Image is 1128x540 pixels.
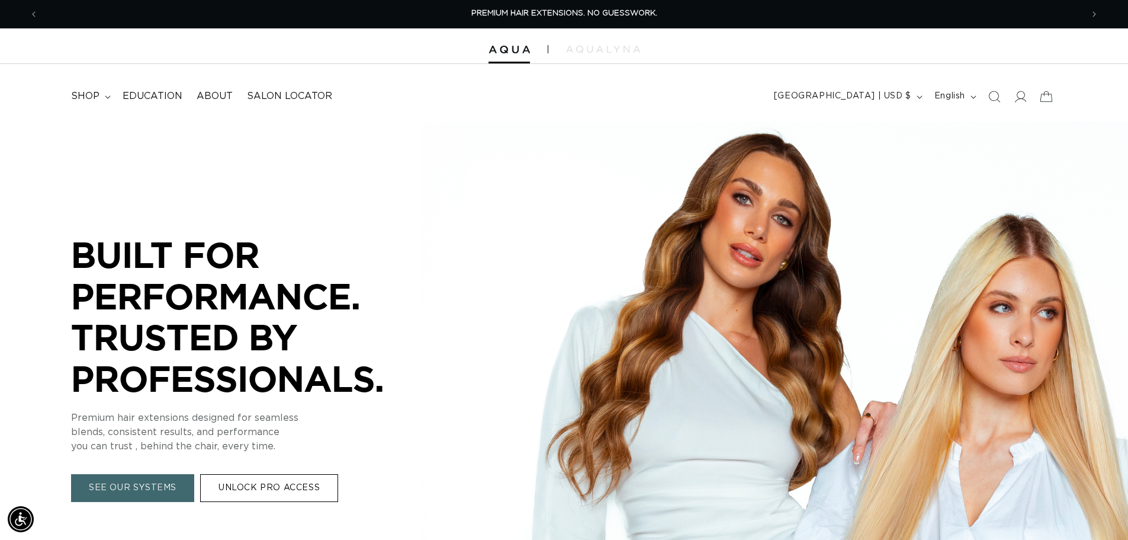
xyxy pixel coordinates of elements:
button: English [927,85,981,108]
a: UNLOCK PRO ACCESS [200,475,338,503]
span: Salon Locator [247,90,332,103]
span: About [197,90,233,103]
span: PREMIUM HAIR EXTENSIONS. NO GUESSWORK. [471,9,657,17]
summary: Search [981,84,1007,110]
a: Education [115,83,189,110]
span: English [934,90,965,103]
p: blends, consistent results, and performance [71,426,426,440]
p: BUILT FOR PERFORMANCE. TRUSTED BY PROFESSIONALS. [71,234,426,399]
a: Salon Locator [240,83,339,110]
img: Aqua Hair Extensions [489,46,530,54]
img: aqualyna.com [566,46,640,53]
p: you can trust , behind the chair, every time. [71,440,426,454]
button: [GEOGRAPHIC_DATA] | USD $ [767,85,927,108]
button: Previous announcement [21,3,47,25]
button: Next announcement [1081,3,1107,25]
p: Premium hair extensions designed for seamless [71,411,426,426]
a: SEE OUR SYSTEMS [71,475,194,503]
div: Accessibility Menu [8,506,34,532]
span: Education [123,90,182,103]
summary: shop [64,83,115,110]
a: About [189,83,240,110]
span: shop [71,90,99,103]
span: [GEOGRAPHIC_DATA] | USD $ [774,90,911,103]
